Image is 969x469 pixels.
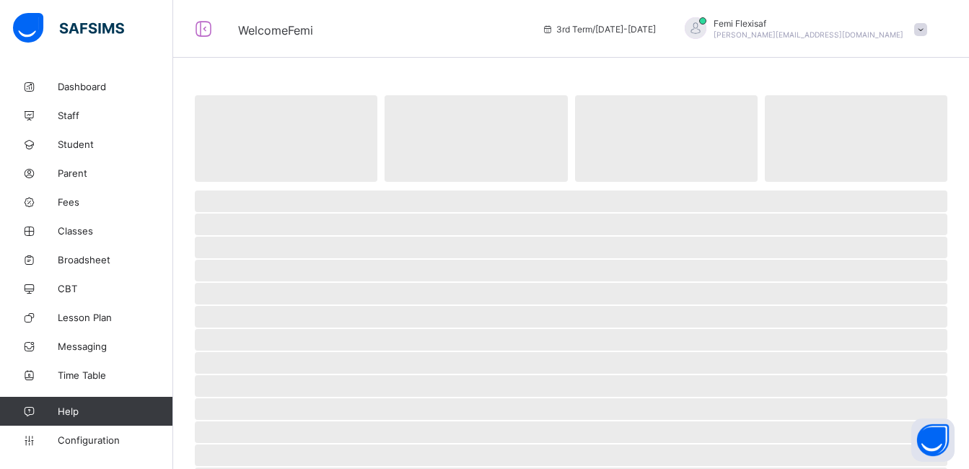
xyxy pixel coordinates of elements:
div: FemiFlexisaf [670,17,934,41]
span: Welcome Femi [238,23,313,38]
img: safsims [13,13,124,43]
span: ‌ [195,190,947,212]
span: ‌ [195,214,947,235]
span: Broadsheet [58,254,173,266]
span: Student [58,139,173,150]
button: Open asap [911,418,955,462]
span: Femi Flexisaf [714,18,903,29]
span: CBT [58,283,173,294]
span: ‌ [195,306,947,328]
span: Staff [58,110,173,121]
span: ‌ [195,375,947,397]
span: Parent [58,167,173,179]
span: ‌ [195,421,947,443]
span: [PERSON_NAME][EMAIL_ADDRESS][DOMAIN_NAME] [714,30,903,39]
span: Configuration [58,434,172,446]
span: ‌ [195,260,947,281]
span: ‌ [195,95,377,182]
span: Dashboard [58,81,173,92]
span: ‌ [195,283,947,304]
span: Classes [58,225,173,237]
span: ‌ [575,95,758,182]
span: Fees [58,196,173,208]
span: ‌ [195,444,947,466]
span: ‌ [765,95,947,182]
span: ‌ [385,95,567,182]
span: Time Table [58,369,173,381]
span: ‌ [195,237,947,258]
span: Help [58,406,172,417]
span: ‌ [195,329,947,351]
span: session/term information [542,24,656,35]
span: Lesson Plan [58,312,173,323]
span: ‌ [195,398,947,420]
span: ‌ [195,352,947,374]
span: Messaging [58,341,173,352]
